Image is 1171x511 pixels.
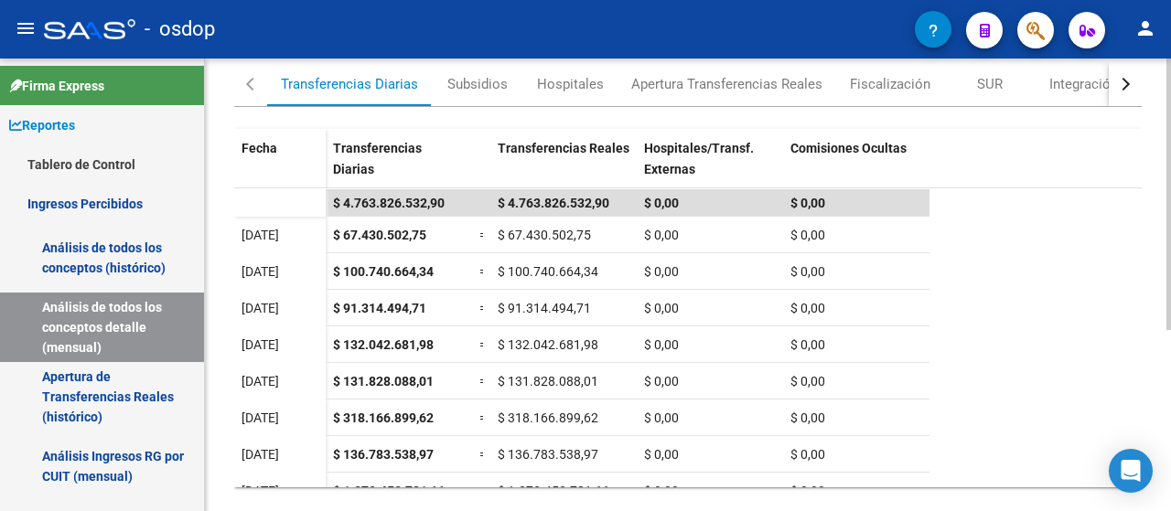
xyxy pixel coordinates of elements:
span: $ 0,00 [644,374,679,389]
div: Fiscalización [850,74,930,94]
div: Open Intercom Messenger [1109,449,1153,493]
datatable-header-cell: Transferencias Diarias [326,129,472,206]
span: $ 0,00 [644,337,679,352]
span: = [479,264,487,279]
span: $ 131.828.088,01 [333,374,434,389]
span: = [479,337,487,352]
span: [DATE] [242,374,279,389]
span: $ 4.763.826.532,90 [333,196,445,210]
span: [DATE] [242,410,279,425]
div: Transferencias Diarias [281,74,418,94]
span: [DATE] [242,301,279,315]
span: $ 0,00 [790,447,825,462]
span: $ 0,00 [790,337,825,352]
span: $ 67.430.502,75 [498,228,591,242]
span: [DATE] [242,264,279,279]
span: = [479,447,487,462]
span: $ 0,00 [644,264,679,279]
div: Subsidios [447,74,508,94]
span: $ 0,00 [644,228,679,242]
span: [DATE] [242,447,279,462]
span: $ 132.042.681,98 [333,337,434,352]
span: $ 318.166.899,62 [333,410,434,425]
span: $ 136.783.538,97 [333,447,434,462]
span: = [479,228,487,242]
span: Firma Express [9,76,104,96]
datatable-header-cell: Transferencias Reales [490,129,637,206]
span: $ 136.783.538,97 [498,447,598,462]
span: $ 67.430.502,75 [333,228,426,242]
span: Transferencias Reales [498,141,629,155]
span: $ 4.763.826.532,90 [498,196,609,210]
div: Apertura Transferencias Reales [631,74,822,94]
span: = [479,301,487,315]
span: Fecha [242,141,277,155]
span: $ 0,00 [644,484,679,498]
datatable-header-cell: Fecha [234,129,326,206]
span: Comisiones Ocultas [790,141,907,155]
span: $ 100.740.664,34 [498,264,598,279]
span: $ 132.042.681,98 [498,337,598,352]
span: - osdop [145,9,215,49]
mat-icon: person [1134,17,1156,39]
span: $ 0,00 [790,228,825,242]
span: $ 318.166.899,62 [498,410,598,425]
span: Reportes [9,115,75,135]
span: $ 91.314.494,71 [498,301,591,315]
div: Hospitales [537,74,604,94]
span: $ 0,00 [790,410,825,425]
span: $ 0,00 [790,301,825,315]
span: [DATE] [242,484,279,498]
datatable-header-cell: Comisiones Ocultas [783,129,929,206]
span: Transferencias Diarias [333,141,422,176]
span: $ 1.273.452.781,66 [333,484,445,498]
span: $ 0,00 [644,410,679,425]
span: = [479,374,487,389]
span: $ 1.273.452.781,66 [498,484,609,498]
div: SUR [977,74,1003,94]
span: $ 0,00 [644,196,679,210]
span: $ 0,00 [790,264,825,279]
span: [DATE] [242,337,279,352]
span: $ 131.828.088,01 [498,374,598,389]
span: $ 0,00 [644,301,679,315]
div: Integración [1049,74,1118,94]
span: $ 100.740.664,34 [333,264,434,279]
span: = [479,410,487,425]
span: $ 0,00 [644,447,679,462]
span: $ 0,00 [790,196,825,210]
span: $ 0,00 [790,374,825,389]
span: $ 0,00 [790,484,825,498]
span: [DATE] [242,228,279,242]
datatable-header-cell: Hospitales/Transf. Externas [637,129,783,206]
span: $ 91.314.494,71 [333,301,426,315]
mat-icon: menu [15,17,37,39]
span: Hospitales/Transf. Externas [644,141,754,176]
span: = [479,484,487,498]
